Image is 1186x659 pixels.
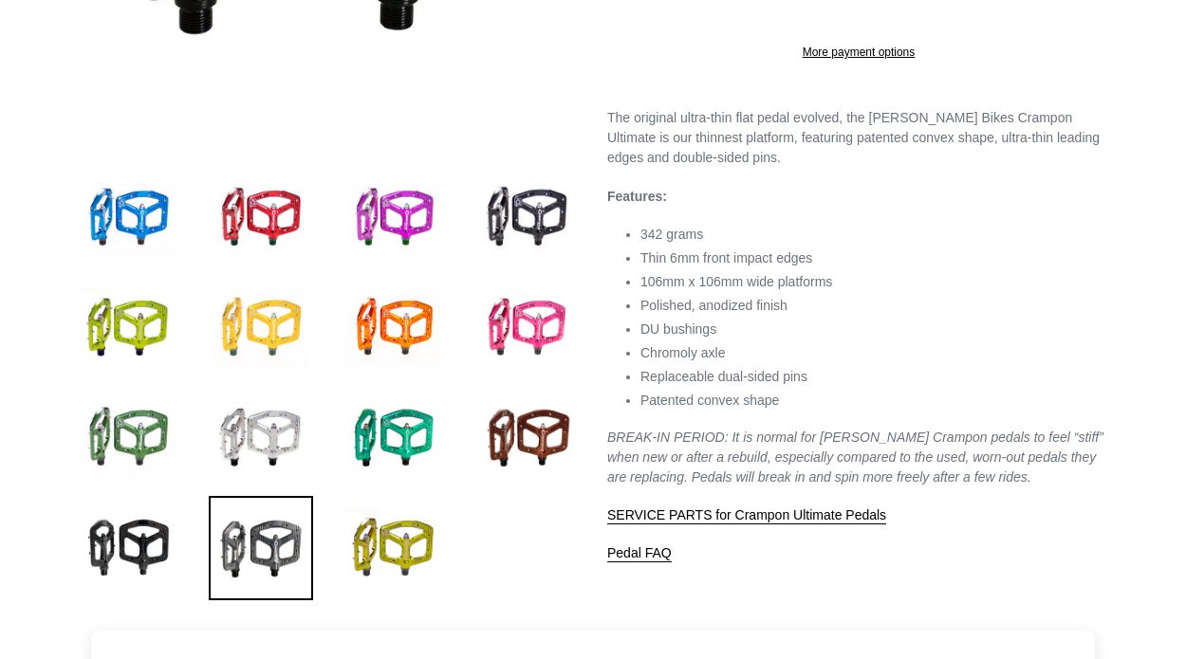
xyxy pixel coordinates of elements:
img: Load image into Gallery viewer, Crampon Ultimate Pedals [474,276,579,380]
img: Load image into Gallery viewer, Crampon Ultimate Pedals [342,496,446,600]
img: Load image into Gallery viewer, Crampon Ultimate Pedals [474,166,579,270]
img: Load image into Gallery viewer, Crampon Ultimate Pedals [209,496,313,600]
img: Load image into Gallery viewer, Crampon Ultimate Pedals [342,166,446,270]
img: Load image into Gallery viewer, Crampon Ultimate Pedals [342,386,446,490]
li: Thin 6mm front impact edges [640,248,1110,268]
p: The original ultra-thin flat pedal evolved, the [PERSON_NAME] Bikes Crampon Ultimate is our thinn... [607,108,1110,168]
strong: Features: [607,189,667,204]
li: Replaceable dual-sided pins [640,367,1110,387]
img: Load image into Gallery viewer, Crampon Ultimate Pedals [209,386,313,490]
a: Pedal FAQ [607,545,672,562]
span: SERVICE PARTS for Crampon Ultimate Pedals [607,507,886,522]
img: Load image into Gallery viewer, Crampon Ultimate Pedals [209,276,313,380]
img: Load image into Gallery viewer, Crampon Ultimate Pedals [76,496,180,600]
img: Load image into Gallery viewer, Crampon Ultimate Pedals [209,166,313,270]
em: BREAK-IN PERIOD: It is normal for [PERSON_NAME] Crampon pedals to feel “stiff” when new or after ... [607,430,1103,485]
li: DU bushings [640,320,1110,339]
a: More payment options [612,44,1105,61]
li: 342 grams [640,225,1110,245]
img: Load image into Gallery viewer, Crampon Ultimate Pedals [474,386,579,490]
li: Polished, anodized finish [640,296,1110,316]
img: Load image into Gallery viewer, Crampon Ultimate Pedals [342,276,446,380]
img: Load image into Gallery viewer, Crampon Ultimate Pedals [76,166,180,270]
a: SERVICE PARTS for Crampon Ultimate Pedals [607,507,886,524]
li: Chromoly axle [640,343,1110,363]
img: Load image into Gallery viewer, Crampon Ultimate Pedals [76,386,180,490]
li: 106mm x 106mm wide platforms [640,272,1110,292]
span: Patented convex shape [640,393,779,408]
img: Load image into Gallery viewer, Crampon Ultimate Pedals [76,276,180,380]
